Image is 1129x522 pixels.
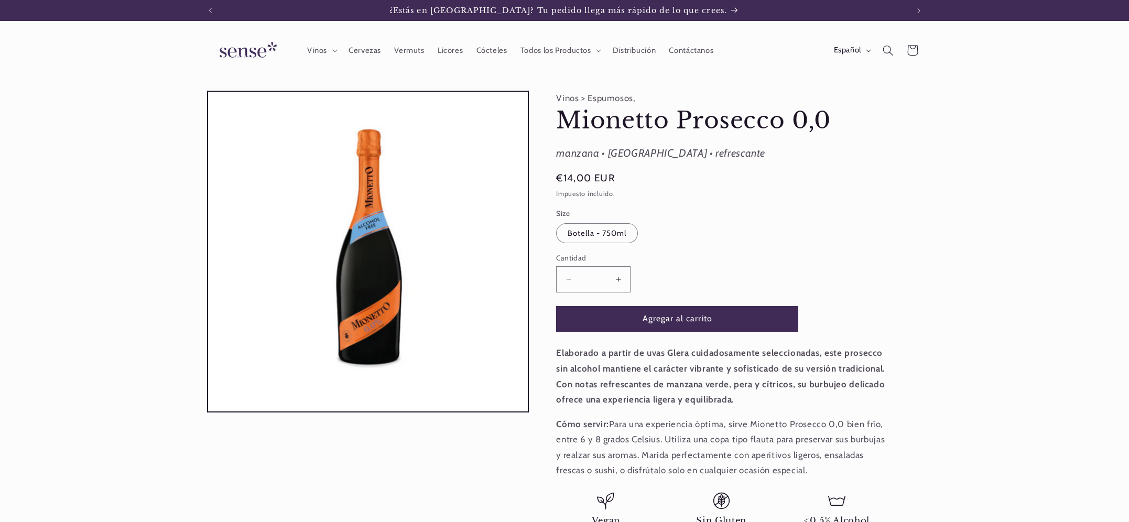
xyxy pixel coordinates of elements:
[827,40,876,61] button: Español
[556,106,886,136] h1: Mionetto Prosecco 0,0
[207,91,529,412] media-gallery: Visor de la galería
[431,39,470,62] a: Licores
[556,171,615,186] span: €14,00 EUR
[438,46,463,56] span: Licores
[520,46,591,56] span: Todos los Productos
[203,31,290,70] a: Sense
[556,347,885,405] strong: Elaborado a partir de uvas Glera cuidadosamente seleccionadas, este prosecco sin alcohol mantiene...
[556,417,886,478] p: Para una experiencia óptima, sirve Mionetto Prosecco 0,0 bien frío, entre 6 y 8 grados Celsius. U...
[349,46,381,56] span: Cervezas
[613,46,656,56] span: Distribución
[300,39,342,62] summary: Vinos
[556,189,886,200] div: Impuesto incluido.
[606,39,663,62] a: Distribución
[556,306,798,332] button: Agregar al carrito
[556,253,798,263] label: Cantidad
[556,419,609,429] strong: Cómo servir:
[207,36,286,66] img: Sense
[556,223,638,243] label: Botella - 750ml
[389,6,727,15] span: ¿Estás en [GEOGRAPHIC_DATA]? Tu pedido llega más rápido de lo que crees.
[876,38,900,62] summary: Búsqueda
[470,39,514,62] a: Cócteles
[669,46,713,56] span: Contáctanos
[556,208,571,219] legend: Size
[834,45,861,56] span: Español
[388,39,431,62] a: Vermuts
[342,39,387,62] a: Cervezas
[476,46,507,56] span: Cócteles
[663,39,720,62] a: Contáctanos
[307,46,327,56] span: Vinos
[394,46,424,56] span: Vermuts
[556,144,886,163] div: manzana • [GEOGRAPHIC_DATA] • refrescante
[514,39,606,62] summary: Todos los Productos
